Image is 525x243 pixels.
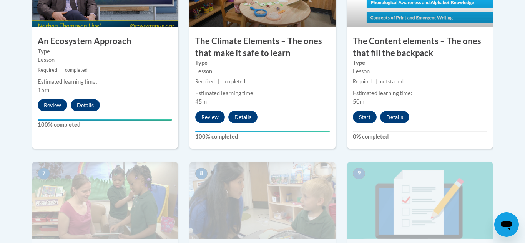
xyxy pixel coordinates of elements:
label: 0% completed [353,132,487,141]
label: Type [38,47,172,56]
img: Course Image [189,162,336,239]
div: Lesson [195,67,330,76]
span: not started [380,79,404,84]
button: Details [71,99,100,111]
h3: An Ecosystem Approach [32,35,178,47]
label: Type [195,59,330,67]
div: Lesson [38,56,172,64]
iframe: Button to launch messaging window [494,212,519,237]
span: 9 [353,168,365,179]
span: 8 [195,168,208,179]
div: Your progress [38,119,172,121]
span: completed [223,79,245,84]
span: | [218,79,219,84]
div: Estimated learning time: [38,78,172,86]
span: 50m [353,98,364,105]
button: Review [38,99,67,111]
label: 100% completed [195,132,330,141]
button: Details [380,111,409,123]
span: completed [65,67,88,73]
button: Review [195,111,225,123]
span: Required [195,79,215,84]
h3: The Climate Elements – The ones that make it safe to learn [189,35,336,59]
span: 15m [38,87,49,93]
img: Course Image [347,162,493,239]
button: Start [353,111,377,123]
label: Type [353,59,487,67]
span: Required [353,79,372,84]
div: Your progress [195,131,330,132]
span: 7 [38,168,50,179]
h3: The Content elements – The ones that fill the backpack [347,35,493,59]
div: Estimated learning time: [353,89,487,98]
span: | [375,79,377,84]
span: Required [38,67,57,73]
span: | [60,67,62,73]
img: Course Image [32,162,178,239]
div: Estimated learning time: [195,89,330,98]
button: Details [228,111,258,123]
label: 100% completed [38,121,172,129]
div: Lesson [353,67,487,76]
span: 45m [195,98,207,105]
